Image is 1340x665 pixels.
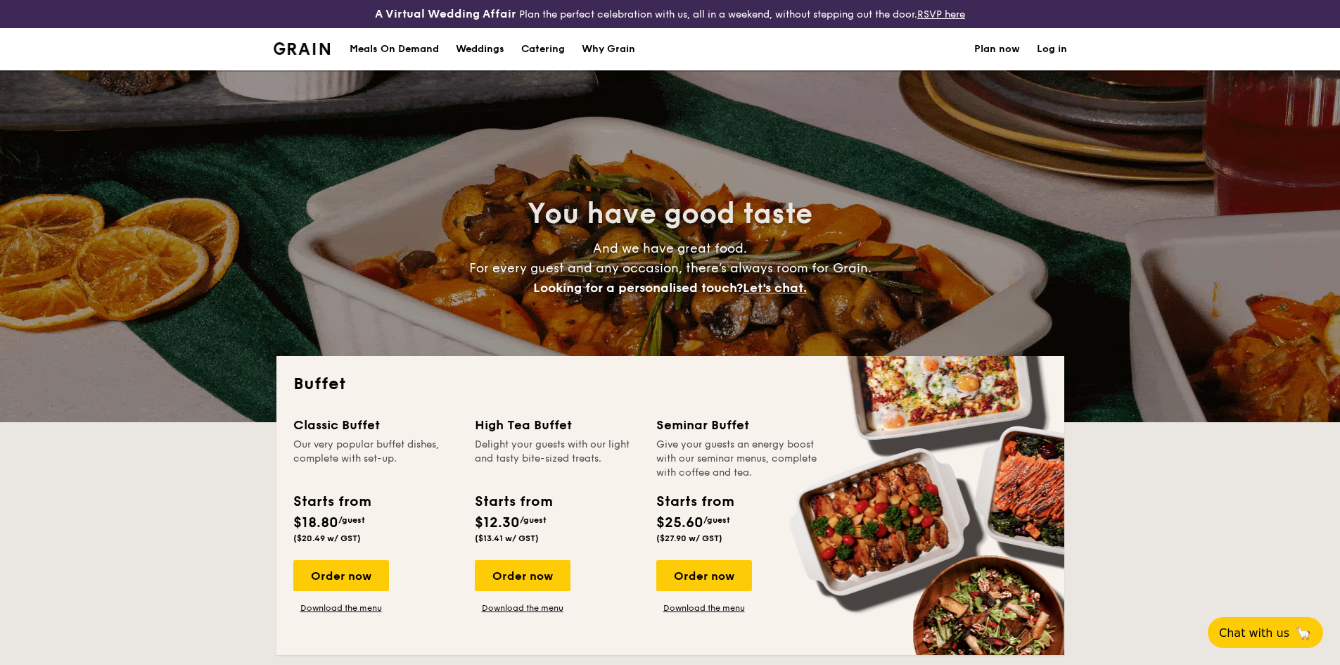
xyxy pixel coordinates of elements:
span: ($20.49 w/ GST) [293,533,361,543]
span: $12.30 [475,514,520,531]
span: ($27.90 w/ GST) [656,533,722,543]
h4: A Virtual Wedding Affair [375,6,516,23]
div: Starts from [656,491,733,512]
span: $18.80 [293,514,338,531]
div: Order now [293,560,389,591]
div: Plan the perfect celebration with us, all in a weekend, without stepping out the door. [265,6,1076,23]
a: Catering [513,28,573,70]
a: Download the menu [656,602,752,614]
div: Give your guests an energy boost with our seminar menus, complete with coffee and tea. [656,438,821,480]
span: You have good taste [528,197,812,231]
div: Our very popular buffet dishes, complete with set-up. [293,438,458,480]
a: RSVP here [917,8,965,20]
a: Plan now [974,28,1020,70]
a: Weddings [447,28,513,70]
div: Classic Buffet [293,415,458,435]
span: Let's chat. [743,280,807,296]
a: Download the menu [293,602,389,614]
span: Chat with us [1219,626,1289,640]
span: $25.60 [656,514,703,531]
div: Delight your guests with our light and tasty bite-sized treats. [475,438,639,480]
span: /guest [338,515,365,525]
div: Starts from [293,491,370,512]
div: Order now [475,560,570,591]
span: /guest [703,515,730,525]
h1: Catering [521,28,565,70]
a: Log in [1037,28,1067,70]
a: Logotype [274,42,331,55]
a: Download the menu [475,602,570,614]
span: 🦙 [1295,625,1312,641]
span: Looking for a personalised touch? [533,280,743,296]
div: Why Grain [582,28,635,70]
div: Starts from [475,491,551,512]
span: /guest [520,515,547,525]
span: ($13.41 w/ GST) [475,533,539,543]
span: And we have great food. For every guest and any occasion, there’s always room for Grain. [469,241,872,296]
img: Grain [274,42,331,55]
div: Meals On Demand [350,28,439,70]
div: Order now [656,560,752,591]
h2: Buffet [293,373,1047,395]
a: Why Grain [573,28,644,70]
div: Weddings [456,28,504,70]
button: Chat with us🦙 [1208,617,1323,648]
div: High Tea Buffet [475,415,639,435]
div: Seminar Buffet [656,415,821,435]
a: Meals On Demand [341,28,447,70]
